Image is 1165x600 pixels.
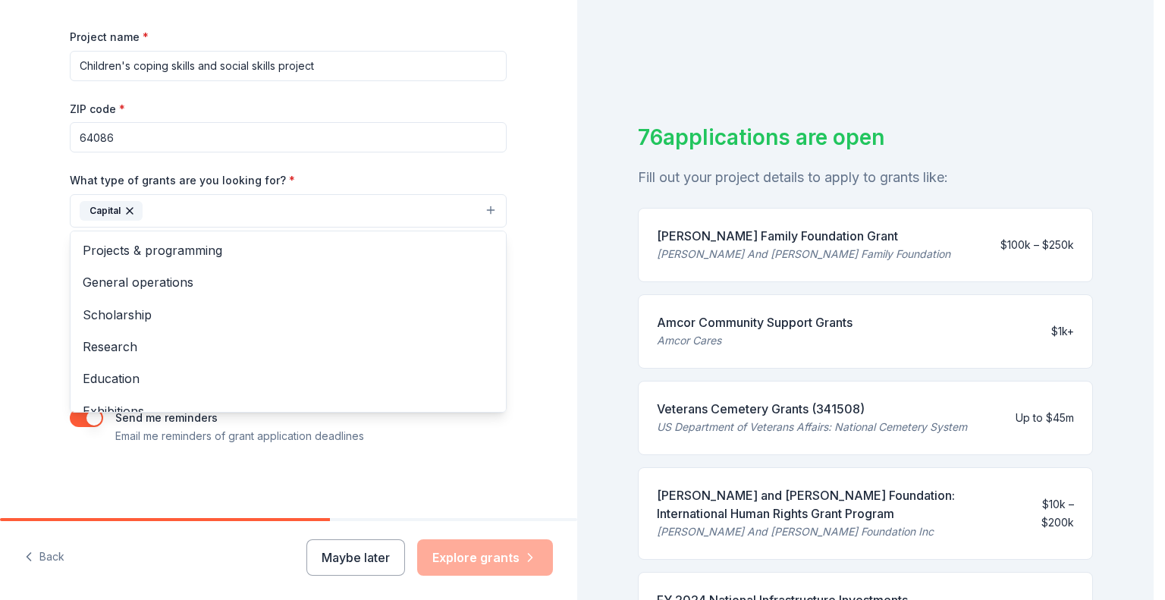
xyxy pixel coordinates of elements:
[83,305,494,325] span: Scholarship
[70,194,507,228] button: Capital
[80,201,143,221] div: Capital
[83,240,494,260] span: Projects & programming
[70,231,507,413] div: Capital
[83,337,494,357] span: Research
[83,369,494,388] span: Education
[83,272,494,292] span: General operations
[83,401,494,421] span: Exhibitions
